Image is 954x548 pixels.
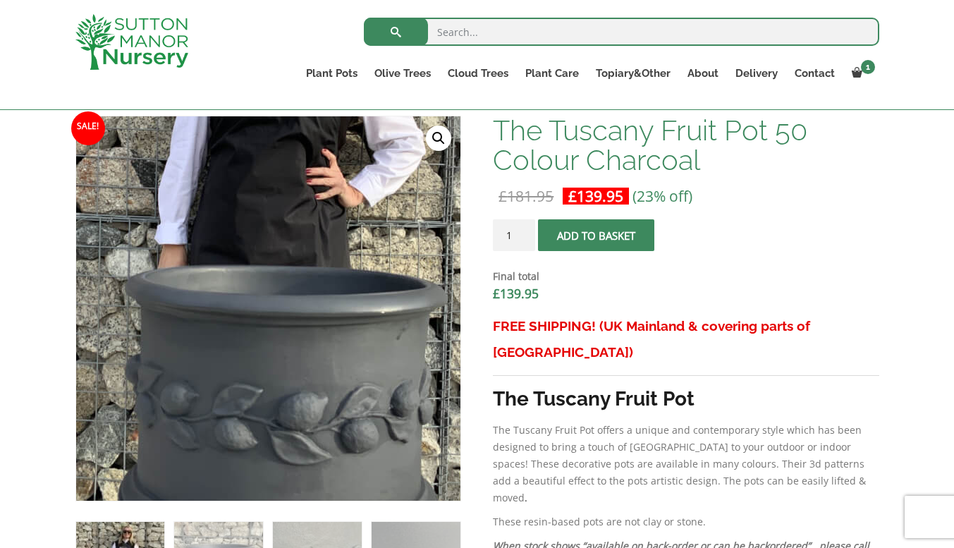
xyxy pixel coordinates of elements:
dt: Final total [493,268,879,285]
span: (23% off) [632,186,692,206]
input: Product quantity [493,219,535,251]
p: The Tuscany Fruit Pot offers a unique and contemporary style which has been designed to bring a t... [493,422,879,506]
bdi: 181.95 [499,186,554,206]
a: Plant Pots [298,63,366,83]
a: Olive Trees [366,63,439,83]
a: Topiary&Other [587,63,679,83]
a: Delivery [727,63,786,83]
h1: The Tuscany Fruit Pot 50 Colour Charcoal [493,116,879,175]
a: View full-screen image gallery [426,126,451,151]
h3: FREE SHIPPING! (UK Mainland & covering parts of [GEOGRAPHIC_DATA]) [493,313,879,365]
p: These resin-based pots are not clay or stone. [493,513,879,530]
bdi: 139.95 [493,285,539,302]
a: Plant Care [517,63,587,83]
a: About [679,63,727,83]
a: Contact [786,63,843,83]
bdi: 139.95 [568,186,623,206]
input: Search... [364,18,879,46]
strong: . [525,491,527,504]
span: £ [568,186,577,206]
span: Sale! [71,111,105,145]
span: £ [499,186,507,206]
span: £ [493,285,500,302]
a: Cloud Trees [439,63,517,83]
span: 1 [861,60,875,74]
a: 1 [843,63,879,83]
strong: The Tuscany Fruit Pot [493,387,695,410]
button: Add to basket [538,219,654,251]
img: logo [75,14,188,70]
